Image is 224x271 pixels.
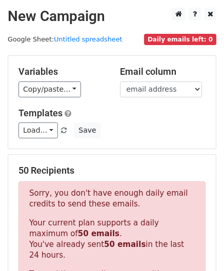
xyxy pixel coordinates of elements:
strong: 50 emails [78,229,119,238]
a: Daily emails left: 0 [144,35,216,43]
span: Daily emails left: 0 [144,34,216,45]
a: Load... [18,122,58,138]
h5: Variables [18,66,105,77]
h5: Email column [120,66,206,77]
a: Copy/paste... [18,81,81,97]
h2: New Campaign [8,8,216,25]
button: Save [74,122,100,138]
p: Your current plan supports a daily maximum of . You've already sent in the last 24 hours. [29,218,195,261]
strong: 50 emails [104,240,146,249]
h5: 50 Recipients [18,165,206,176]
p: Sorry, you don't have enough daily email credits to send these emails. [29,188,195,210]
a: Untitled spreadsheet [54,35,122,43]
small: Google Sheet: [8,35,123,43]
a: Templates [18,108,63,118]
